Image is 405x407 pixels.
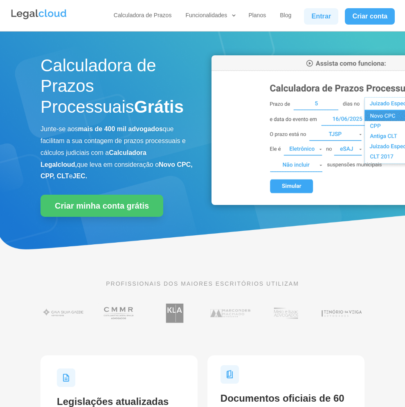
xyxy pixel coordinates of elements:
b: mais de 400 mil advogados [78,125,163,132]
strong: Grátis [134,97,184,116]
b: Calculadora Legalcloud, [40,149,146,168]
p: Junte-se aos que facilitam a sua contagem de prazos processuais e cálculos judiciais com a que le... [40,123,193,182]
img: Tenório da Veiga Advogados [319,300,364,326]
img: Costa Martins Meira Rinaldi Advogados [96,300,142,326]
a: Funcionalidades [183,11,237,22]
a: Entrar [304,8,338,25]
a: Logo da Legalcloud [10,15,67,22]
img: Profissionais do escritório Melo e Isaac Advogados utilizam a Legalcloud [263,300,309,326]
a: Criar minha conta grátis [40,195,163,217]
h1: Calculadora de Prazos Processuais [40,55,193,121]
a: Planos [246,11,268,22]
img: Legalcloud Logo [10,8,67,20]
img: Marcondes Machado Advogados utilizam a Legalcloud [207,300,253,326]
b: JEC. [73,173,88,180]
a: Calculadora de Prazos [111,11,174,22]
a: Blog [277,11,294,22]
b: Novo CPC, CPP, CLT [40,161,193,180]
p: PROFISSIONAIS DOS MAIORES ESCRITÓRIOS UTILIZAM [40,279,364,288]
img: Ícone Legislações [57,368,75,387]
img: Koury Lopes Advogados [152,300,198,326]
a: Criar conta [345,8,395,25]
img: Gaia Silva Gaede Advogados Associados [40,300,86,326]
img: Ícone Documentos para Tempestividade [220,365,239,384]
